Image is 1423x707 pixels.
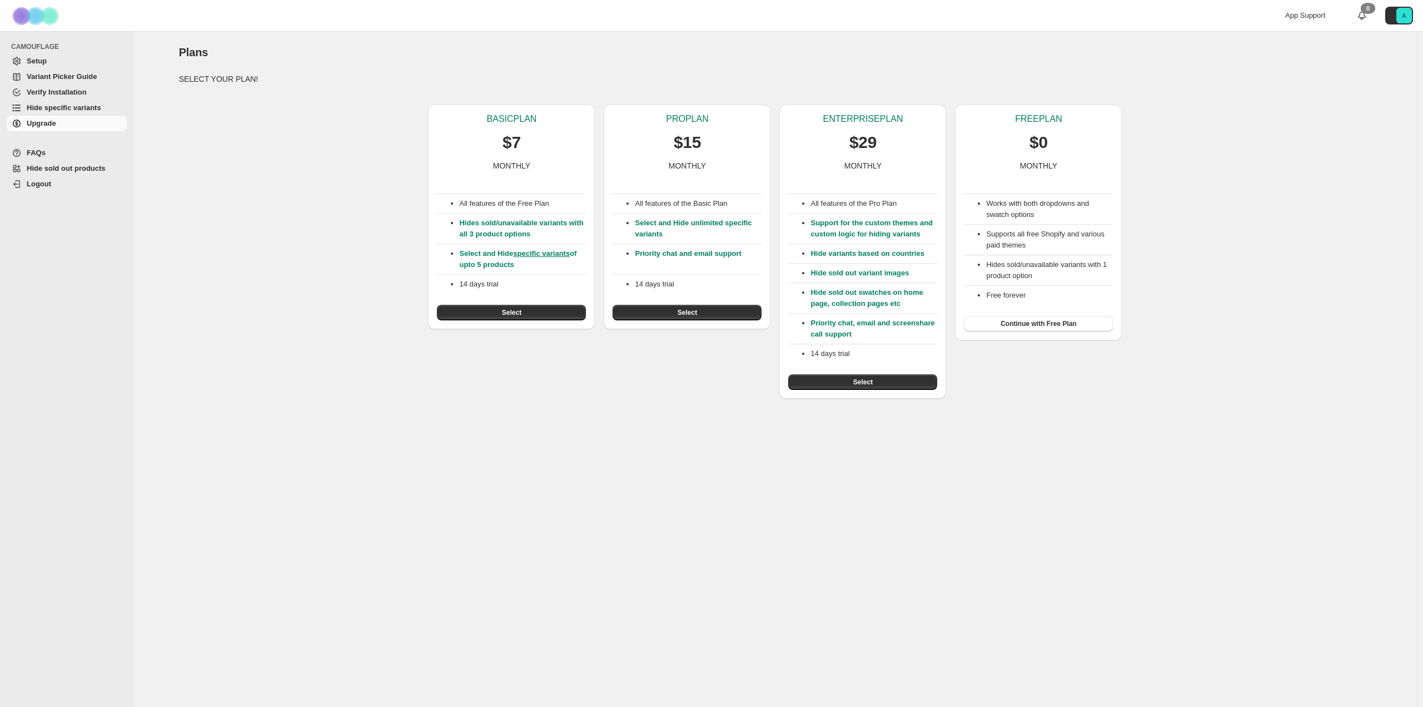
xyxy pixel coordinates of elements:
p: BASIC PLAN [487,113,537,125]
span: App Support [1285,11,1325,19]
li: Works with both dropdowns and swatch options [986,198,1113,220]
text: A [1402,12,1406,19]
span: Upgrade [27,119,56,127]
span: Verify Installation [27,88,87,96]
p: Priority chat, email and screenshare call support [810,318,937,340]
span: CAMOUFLAGE [11,42,128,51]
p: PRO PLAN [666,113,708,125]
button: Select [788,374,937,390]
p: All features of the Basic Plan [635,198,762,209]
span: Hide sold out products [27,164,106,172]
p: $15 [674,131,701,154]
p: Hide sold out swatches on home page, collection pages etc [810,287,937,309]
span: Select [502,308,521,317]
p: Select and Hide of upto 5 products [459,248,586,270]
li: Hides sold/unavailable variants with 1 product option [986,259,1113,281]
p: $0 [1029,131,1048,154]
a: Verify Installation [7,85,127,100]
p: MONTHLY [844,160,882,171]
span: Avatar with initials A [1396,8,1412,23]
div: 0 [1361,3,1375,14]
button: Avatar with initials A [1385,7,1413,24]
p: FREE PLAN [1015,113,1062,125]
p: Hides sold/unavailable variants with all 3 product options [459,217,586,240]
img: Camouflage [9,1,64,31]
span: Variant Picker Guide [27,72,97,81]
a: FAQs [7,145,127,161]
li: Free forever [986,290,1113,301]
span: Continue with Free Plan [1001,319,1077,328]
a: Setup [7,53,127,69]
button: Select [437,305,586,320]
button: Continue with Free Plan [964,316,1113,332]
p: 14 days trial [459,279,586,290]
a: Logout [7,176,127,192]
p: Hide sold out variant images [810,268,937,279]
a: 0 [1356,10,1367,21]
span: FAQs [27,149,46,157]
p: 14 days trial [810,348,937,359]
a: Upgrade [7,116,127,131]
p: ENTERPRISE PLAN [823,113,903,125]
li: Supports all free Shopify and various paid themes [986,229,1113,251]
a: Hide sold out products [7,161,127,176]
a: Variant Picker Guide [7,69,127,85]
p: Priority chat and email support [635,248,762,270]
a: Hide specific variants [7,100,127,116]
span: Hide specific variants [27,103,101,112]
span: Logout [27,180,51,188]
p: MONTHLY [1020,160,1057,171]
p: 14 days trial [635,279,762,290]
p: Support for the custom themes and custom logic for hiding variants [810,217,937,240]
p: Select and Hide unlimited specific variants [635,217,762,240]
p: $29 [849,131,877,154]
span: Plans [179,46,208,58]
p: Hide variants based on countries [810,248,937,259]
p: All features of the Pro Plan [810,198,937,209]
span: Setup [27,57,47,65]
a: specific variants [513,249,570,258]
p: SELECT YOUR PLAN! [179,73,1372,85]
button: Select [613,305,762,320]
p: MONTHLY [669,160,706,171]
span: Select [678,308,697,317]
p: $7 [502,131,521,154]
p: All features of the Free Plan [459,198,586,209]
span: Select [853,378,873,387]
p: MONTHLY [493,160,530,171]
